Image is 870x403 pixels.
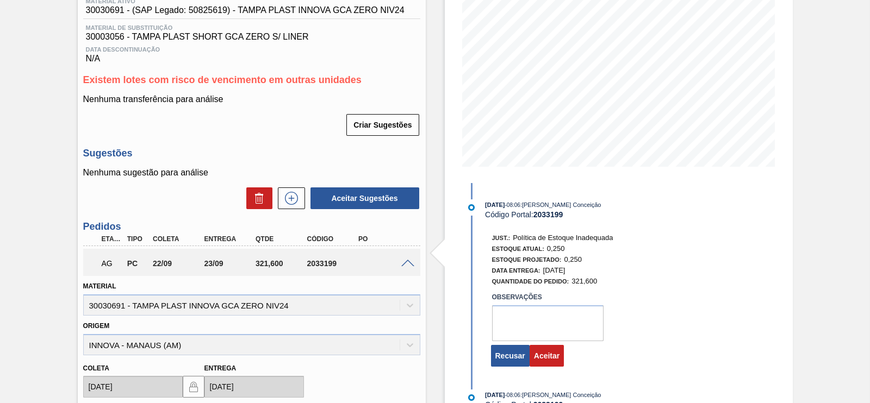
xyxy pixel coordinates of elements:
[310,187,419,209] button: Aceitar Sugestões
[86,24,418,31] span: Material de Substituição
[485,392,505,398] span: [DATE]
[492,245,544,252] span: Estoque Atual:
[83,376,183,398] input: dd/mm/yyyy
[272,187,305,209] div: Nova sugestão
[491,345,530,367] button: Recusar
[513,234,613,242] span: Política de Estoque Inadequada
[543,266,565,274] span: [DATE]
[530,345,564,367] button: Aceitar
[571,277,597,285] span: 321,600
[125,235,151,243] div: Tipo
[86,46,418,53] span: Data Descontinuação
[99,235,125,243] div: Etapa
[83,322,110,330] label: Origem
[83,282,116,290] label: Material
[204,376,304,398] input: dd/mm/yyyy
[304,235,361,243] div: Código
[468,204,475,211] img: atual
[241,187,272,209] div: Excluir Sugestões
[564,255,582,263] span: 0,250
[304,259,361,268] div: 2033199
[346,114,419,136] button: Criar Sugestões
[83,42,420,64] div: N/A
[187,380,200,393] img: locked
[86,5,405,15] span: 30030691 - (SAP Legado: 50825619) - TAMPA PLAST INNOVA GCA ZERO NIV24
[547,244,565,253] span: 0,250
[347,113,420,137] div: Criar Sugestões
[83,221,420,232] h3: Pedidos
[86,32,418,42] span: 30003056 - TAMPA PLAST SHORT GCA ZERO S/ LINER
[204,364,237,372] label: Entrega
[520,392,601,398] span: : [PERSON_NAME] Conceição
[492,278,569,285] span: Quantidade do Pedido:
[492,256,562,263] span: Estoque Projetado:
[505,392,520,398] span: - 08:06
[99,251,125,275] div: Aguardando Aprovação do Gestor
[83,364,109,372] label: Coleta
[150,235,207,243] div: Coleta
[492,289,604,305] label: Observações
[520,201,601,208] span: : [PERSON_NAME] Conceição
[202,259,258,268] div: 23/09/2025
[485,201,505,208] span: [DATE]
[533,210,563,219] strong: 2033199
[83,74,362,85] span: Existem lotes com risco de vencimento em outras unidades
[253,235,309,243] div: Qtde
[253,259,309,268] div: 321,600
[468,394,475,401] img: atual
[492,235,511,241] span: Just.:
[125,259,151,268] div: Pedido de Compra
[202,235,258,243] div: Entrega
[83,95,420,104] p: Nenhuma transferência para análise
[356,235,412,243] div: PO
[485,210,743,219] div: Código Portal:
[183,376,204,398] button: locked
[505,202,520,208] span: - 08:06
[305,186,420,210] div: Aceitar Sugestões
[150,259,207,268] div: 22/09/2025
[492,267,540,274] span: Data Entrega:
[83,168,420,178] p: Nenhuma sugestão para análise
[102,259,122,268] p: AG
[83,148,420,159] h3: Sugestões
